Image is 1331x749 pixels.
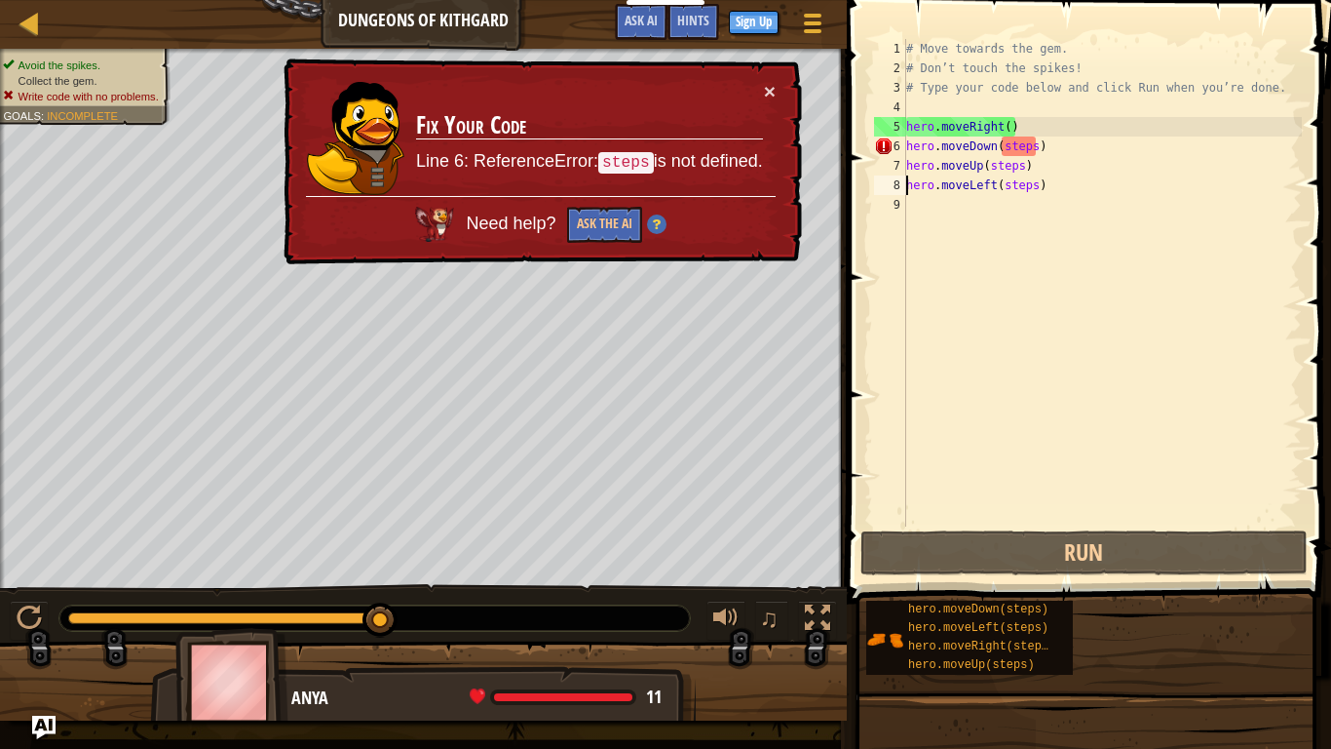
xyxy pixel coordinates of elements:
[798,601,837,641] button: Toggle fullscreen
[416,149,763,175] p: Line 6: ReferenceError: is not defined.
[729,11,779,34] button: Sign Up
[19,90,159,102] span: Write code with no problems.
[866,621,903,658] img: portrait.png
[764,81,776,101] button: ×
[416,112,763,139] h3: Fix Your Code
[788,4,837,50] button: Show game menu
[615,4,667,40] button: Ask AI
[598,152,654,174] code: steps
[41,109,47,122] span: :
[874,78,906,98] div: 3
[647,215,666,234] img: Hint
[3,58,158,73] li: Avoid the spikes.
[908,658,1035,672] span: hero.moveUp(steps)
[19,74,97,87] span: Collect the gem.
[874,117,906,137] div: 5
[415,207,454,242] img: AI
[291,686,676,711] div: Anya
[874,98,906,117] div: 4
[47,109,118,122] span: Incomplete
[706,601,745,641] button: Adjust volume
[3,73,158,89] li: Collect the gem.
[874,195,906,215] div: 9
[10,601,49,641] button: Ctrl + P: Play
[3,109,41,122] span: Goals
[908,621,1048,635] span: hero.moveLeft(steps)
[677,11,709,29] span: Hints
[874,137,906,156] div: 6
[175,628,288,736] img: thang_avatar_frame.png
[32,716,56,739] button: Ask AI
[908,603,1048,616] span: hero.moveDown(steps)
[19,59,100,71] span: Avoid the spikes.
[466,214,560,233] span: Need help?
[874,156,906,176] div: 7
[908,640,1055,653] span: hero.moveRight(steps)
[874,59,906,78] div: 2
[755,601,788,641] button: ♫
[567,207,642,243] button: Ask the AI
[759,604,779,633] span: ♫
[470,689,662,706] div: health: 11 / 11
[874,176,906,195] div: 8
[625,11,658,29] span: Ask AI
[3,89,158,104] li: Write code with no problems.
[307,82,404,195] img: duck_alejandro.png
[860,531,1308,575] button: Run
[874,39,906,59] div: 1
[646,685,662,709] span: 11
